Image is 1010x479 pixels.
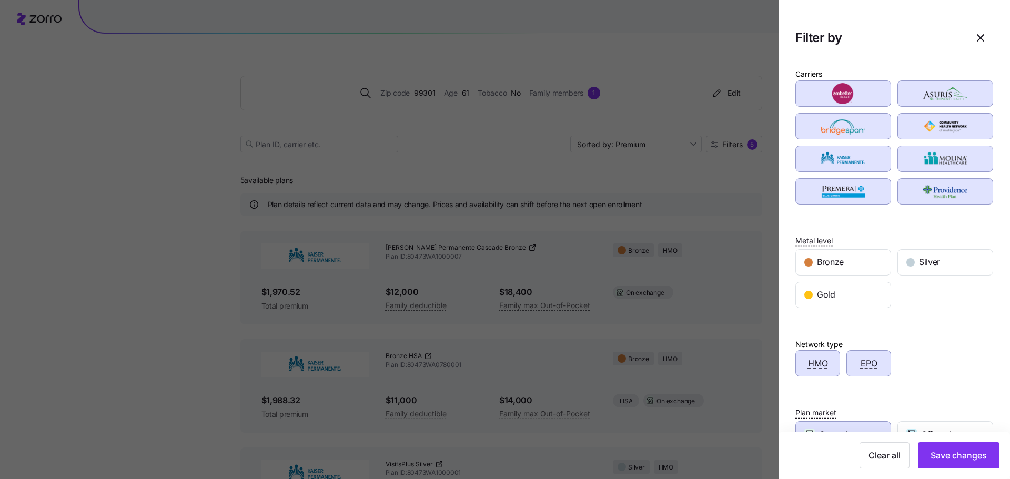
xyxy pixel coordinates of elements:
img: Community Health Network of Washington [907,116,984,137]
button: Clear all [860,442,910,468]
h1: Filter by [795,29,959,46]
span: EPO [861,357,877,370]
img: BridgeSpan Health Company [805,116,882,137]
img: Providence Health Plan [907,181,984,202]
span: Save changes [931,449,987,462]
span: Plan market [795,407,836,418]
span: Silver [919,256,940,269]
span: Off exchange [921,428,972,441]
div: Network type [795,339,843,350]
img: Ambetter [805,83,882,104]
div: Carriers [795,68,822,80]
span: Gold [817,288,835,301]
img: Asuris Northwest Health [907,83,984,104]
span: Clear all [868,449,901,462]
span: HMO [808,357,828,370]
span: Metal level [795,236,833,246]
img: Kaiser Permanente [805,148,882,169]
img: Premera Blue Cross [805,181,882,202]
img: Molina [907,148,984,169]
span: On exchange [819,428,869,441]
button: Save changes [918,442,999,468]
span: Bronze [817,256,844,269]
